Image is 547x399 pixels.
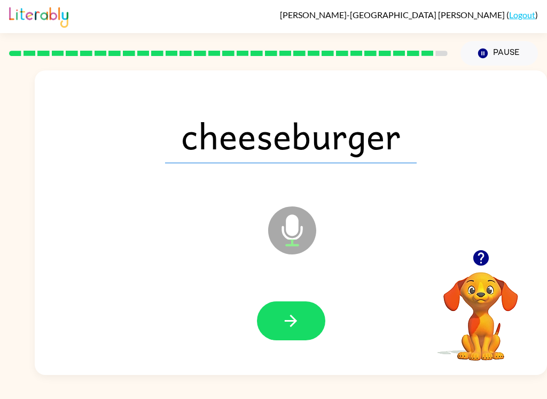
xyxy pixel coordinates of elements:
[460,41,538,66] button: Pause
[9,4,68,28] img: Literably
[280,10,506,20] span: [PERSON_NAME]-[GEOGRAPHIC_DATA] [PERSON_NAME]
[165,108,417,163] span: cheeseburger
[280,10,538,20] div: ( )
[509,10,535,20] a: Logout
[427,256,534,362] video: Your browser must support playing .mp4 files to use Literably. Please try using another browser.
